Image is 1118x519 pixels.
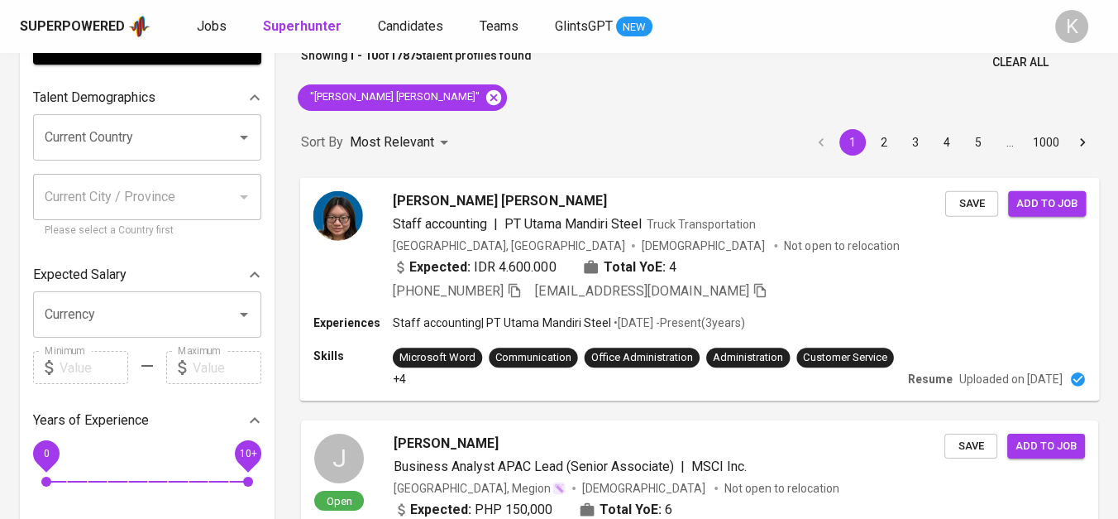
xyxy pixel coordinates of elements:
[805,129,1098,156] nav: pagination navigation
[298,89,490,105] span: "[PERSON_NAME] [PERSON_NAME]"
[953,194,990,213] span: Save
[348,49,378,62] b: 1 - 10
[784,237,899,253] p: Not open to relocation
[647,217,756,230] span: Truck Transportation
[724,480,839,497] p: Not open to relocation
[871,129,897,156] button: Go to page 2
[934,129,960,156] button: Go to page 4
[555,17,652,37] a: GlintsGPT NEW
[681,457,685,477] span: |
[60,351,128,384] input: Value
[494,214,498,233] span: |
[45,223,250,239] p: Please select a Country first
[399,349,475,365] div: Microsoft Word
[313,190,363,240] img: e15e958265462447873c81f2b02e4d62.jpeg
[33,404,261,437] div: Years of Experience
[197,17,230,37] a: Jobs
[393,282,504,298] span: [PHONE_NUMBER]
[394,434,499,454] span: [PERSON_NAME]
[33,88,155,108] p: Talent Demographics
[986,47,1055,78] button: Clear All
[953,437,989,456] span: Save
[128,14,150,39] img: app logo
[1007,434,1085,459] button: Add to job
[902,129,929,156] button: Go to page 3
[713,349,783,365] div: Administration
[350,127,454,158] div: Most Relevant
[1008,190,1086,216] button: Add to job
[393,215,487,231] span: Staff accounting
[301,47,532,78] p: Showing of talent profiles found
[378,17,447,37] a: Candidates
[944,434,997,459] button: Save
[20,17,125,36] div: Superpowered
[504,215,641,231] span: PT Utama Mandiri Steel
[393,257,557,276] div: IDR 4.600.000
[394,459,674,474] span: Business Analyst APAC Lead (Senior Associate)
[839,129,866,156] button: page 1
[298,84,507,111] div: "[PERSON_NAME] [PERSON_NAME]"
[232,303,256,326] button: Open
[480,17,522,37] a: Teams
[480,18,518,34] span: Teams
[33,258,261,291] div: Expected Salary
[43,448,49,459] span: 0
[996,134,1023,151] div: …
[409,257,471,276] b: Expected:
[313,348,393,364] p: Skills
[301,178,1098,401] a: [PERSON_NAME] [PERSON_NAME]Staff accounting|PT Utama Mandiri SteelTruck Transportation[GEOGRAPHIC...
[945,190,998,216] button: Save
[393,371,406,387] p: +4
[604,257,666,276] b: Total YoE:
[582,480,708,497] span: [DEMOGRAPHIC_DATA]
[33,411,149,430] p: Years of Experience
[350,132,434,152] p: Most Relevant
[965,129,991,156] button: Go to page 5
[239,448,256,459] span: 10+
[389,49,423,62] b: 17875
[959,371,1063,387] p: Uploaded on [DATE]
[393,315,611,331] p: Staff accounting | PT Utama Mandiri Steel
[313,315,393,331] p: Experiences
[263,17,345,37] a: Superhunter
[642,237,767,253] span: [DEMOGRAPHIC_DATA]
[691,459,747,474] span: MSCI Inc.
[591,349,693,365] div: Office Administration
[314,434,364,483] div: J
[992,52,1049,73] span: Clear All
[393,237,625,253] div: [GEOGRAPHIC_DATA], [GEOGRAPHIC_DATA]
[908,371,953,387] p: Resume
[552,482,566,495] img: magic_wand.svg
[193,351,261,384] input: Value
[1028,129,1064,156] button: Go to page 1000
[320,494,359,508] span: Open
[393,190,607,210] span: [PERSON_NAME] [PERSON_NAME]
[1069,129,1096,156] button: Go to next page
[495,349,571,365] div: Communication
[33,265,127,285] p: Expected Salary
[33,81,261,114] div: Talent Demographics
[669,257,676,276] span: 4
[197,18,227,34] span: Jobs
[263,18,342,34] b: Superhunter
[394,480,566,497] div: [GEOGRAPHIC_DATA], Megion
[232,126,256,149] button: Open
[1015,437,1077,456] span: Add to job
[535,282,749,298] span: [EMAIL_ADDRESS][DOMAIN_NAME]
[611,315,745,331] p: • [DATE] - Present ( 3 years )
[803,349,886,365] div: Customer Service
[1055,10,1088,43] div: K
[301,132,343,152] p: Sort By
[378,18,443,34] span: Candidates
[1016,194,1077,213] span: Add to job
[616,19,652,36] span: NEW
[20,14,150,39] a: Superpoweredapp logo
[555,18,613,34] span: GlintsGPT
